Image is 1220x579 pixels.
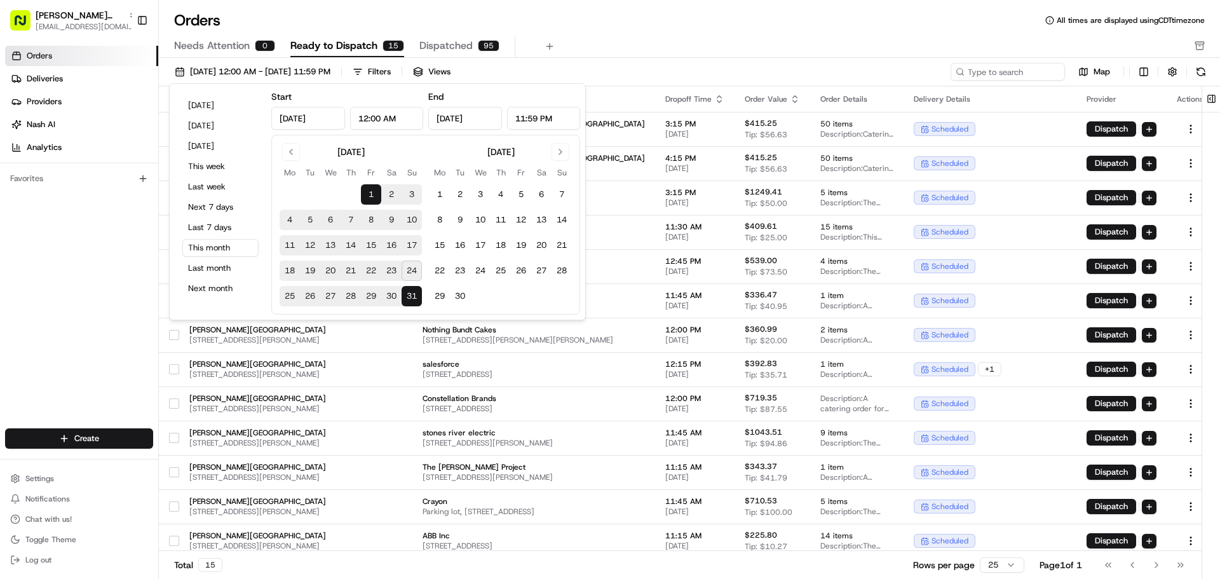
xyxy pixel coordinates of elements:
[1177,94,1205,104] div: Actions
[665,507,724,517] span: [DATE]
[182,198,259,216] button: Next 7 days
[105,231,110,242] span: •
[665,393,724,404] span: 12:00 PM
[347,63,396,81] button: Filters
[665,438,724,448] span: [DATE]
[282,143,300,161] button: Go to previous month
[745,290,777,300] span: $336.47
[126,315,154,325] span: Pylon
[381,286,402,306] button: 30
[120,284,204,297] span: API Documentation
[820,462,893,472] span: 1 item
[368,66,391,78] div: Filters
[341,235,361,255] button: 14
[665,187,724,198] span: 3:15 PM
[1087,499,1136,514] button: Dispatch
[470,166,491,179] th: Wednesday
[430,166,450,179] th: Monday
[5,551,153,569] button: Log out
[361,166,381,179] th: Friday
[271,107,345,130] input: Date
[381,235,402,255] button: 16
[25,284,97,297] span: Knowledge Base
[13,219,33,240] img: Grace Nketiah
[430,184,450,205] button: 1
[182,280,259,297] button: Next month
[470,235,491,255] button: 17
[665,222,724,232] span: 11:30 AM
[428,91,444,102] label: End
[1087,259,1136,274] button: Dispatch
[300,261,320,281] button: 19
[361,210,381,230] button: 8
[745,473,787,483] span: Tip: $41.79
[745,164,787,174] span: Tip: $56.63
[341,286,361,306] button: 28
[419,38,473,53] span: Dispatched
[423,496,645,507] span: Crayon
[423,531,645,541] span: ABB Inc
[932,261,968,271] span: scheduled
[189,428,326,438] span: [PERSON_NAME][GEOGRAPHIC_DATA]
[932,296,968,306] span: scheduled
[511,261,531,281] button: 26
[189,507,326,517] span: [STREET_ADDRESS][PERSON_NAME]
[665,232,724,242] span: [DATE]
[197,163,231,178] button: See all
[341,210,361,230] button: 7
[423,404,645,414] span: [STREET_ADDRESS]
[8,279,102,302] a: 📗Knowledge Base
[36,9,123,22] button: [PERSON_NAME][GEOGRAPHIC_DATA]
[745,370,787,380] span: Tip: $35.71
[280,210,300,230] button: 4
[350,107,424,130] input: Time
[402,184,422,205] button: 3
[381,210,402,230] button: 9
[932,124,968,134] span: scheduled
[820,496,893,507] span: 5 items
[300,286,320,306] button: 26
[491,261,511,281] button: 25
[5,92,158,112] a: Providers
[745,530,777,540] span: $225.80
[182,97,259,114] button: [DATE]
[13,285,23,296] div: 📗
[552,210,572,230] button: 14
[57,134,175,144] div: We're available if you need us!
[102,279,209,302] a: 💻API Documentation
[216,125,231,140] button: Start new chat
[820,94,893,104] div: Order Details
[552,184,572,205] button: 7
[5,46,158,66] a: Orders
[531,210,552,230] button: 13
[423,393,645,404] span: Constellation Brands
[820,393,893,414] span: Description: A catering order for 20 people, including two Group Bowl Bars with grilled chicken a...
[402,235,422,255] button: 17
[182,259,259,277] button: Last month
[189,404,326,414] span: [STREET_ADDRESS][PERSON_NAME]
[381,184,402,205] button: 2
[1087,362,1136,377] button: Dispatch
[5,69,158,89] a: Deliveries
[402,286,422,306] button: 31
[820,129,893,139] span: Description: Catering order with chicken & rice bowls, falafel crunch bowls, and still water for ...
[300,210,320,230] button: 5
[914,94,1066,104] div: Delivery Details
[531,235,552,255] button: 20
[820,335,893,345] span: Description: A catering order for 20 people, including two Group Bowl Bars with grilled chicken a...
[745,233,787,243] span: Tip: $25.00
[174,38,250,53] span: Needs Attention
[5,428,153,449] button: Create
[511,184,531,205] button: 5
[531,166,552,179] th: Saturday
[36,22,137,32] span: [EMAIL_ADDRESS][DOMAIN_NAME]
[189,359,326,369] span: [PERSON_NAME][GEOGRAPHIC_DATA]
[423,428,645,438] span: stones river electric
[27,73,63,85] span: Deliveries
[280,166,300,179] th: Monday
[189,472,326,482] span: [STREET_ADDRESS][PERSON_NAME]
[27,142,62,153] span: Analytics
[745,130,787,140] span: Tip: $56.63
[511,166,531,179] th: Friday
[430,261,450,281] button: 22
